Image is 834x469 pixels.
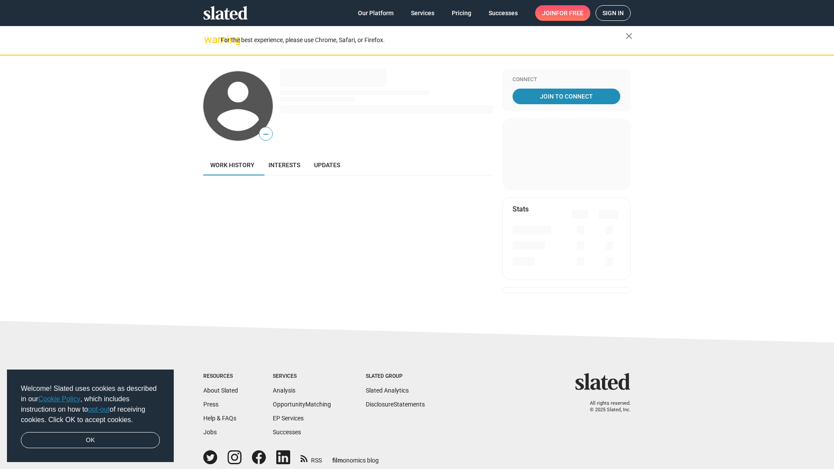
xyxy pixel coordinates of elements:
[221,34,625,46] div: For the best experience, please use Chrome, Safari, or Firefox.
[273,387,295,394] a: Analysis
[366,387,409,394] a: Slated Analytics
[259,129,272,140] span: —
[203,155,261,175] a: Work history
[581,400,631,413] p: All rights reserved. © 2025 Slated, Inc.
[210,162,255,168] span: Work history
[556,5,583,21] span: for free
[596,5,631,21] a: Sign in
[452,5,471,21] span: Pricing
[307,155,347,175] a: Updates
[203,373,238,380] div: Resources
[542,5,583,21] span: Join
[332,449,379,465] a: filmonomics blog
[273,373,331,380] div: Services
[513,205,529,214] mat-card-title: Stats
[268,162,300,168] span: Interests
[203,429,217,436] a: Jobs
[273,415,304,422] a: EP Services
[301,451,322,465] a: RSS
[602,6,624,20] span: Sign in
[261,155,307,175] a: Interests
[88,406,110,413] a: opt-out
[411,5,434,21] span: Services
[513,76,620,83] div: Connect
[513,89,620,104] a: Join To Connect
[21,432,160,449] a: dismiss cookie message
[535,5,590,21] a: Joinfor free
[203,401,218,408] a: Press
[273,401,331,408] a: OpportunityMatching
[203,387,238,394] a: About Slated
[351,5,400,21] a: Our Platform
[404,5,441,21] a: Services
[489,5,518,21] span: Successes
[445,5,478,21] a: Pricing
[21,383,160,425] span: Welcome! Slated uses cookies as described in our , which includes instructions on how to of recei...
[7,370,174,462] div: cookieconsent
[366,373,425,380] div: Slated Group
[38,395,80,403] a: Cookie Policy
[482,5,525,21] a: Successes
[514,89,619,104] span: Join To Connect
[358,5,394,21] span: Our Platform
[204,34,215,45] mat-icon: warning
[314,162,340,168] span: Updates
[366,401,425,408] a: DisclosureStatements
[273,429,301,436] a: Successes
[332,457,343,464] span: film
[203,415,236,422] a: Help & FAQs
[624,31,634,41] mat-icon: close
